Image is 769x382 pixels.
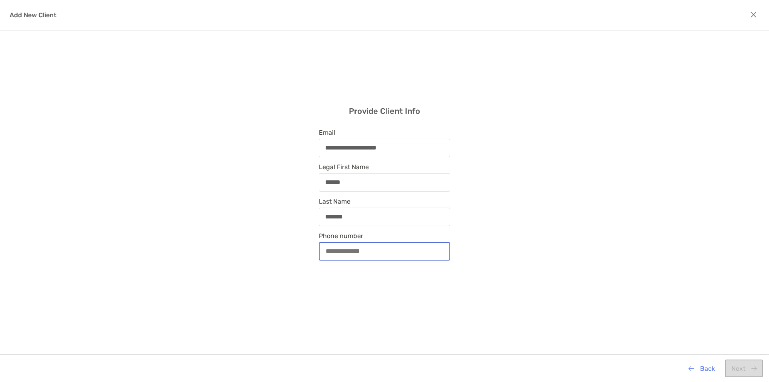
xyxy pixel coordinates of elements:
h4: Add New Client [10,11,56,19]
button: Back [682,360,721,377]
input: Legal First Name [319,179,450,186]
span: Email [319,129,450,136]
h3: Provide Client Info [349,106,420,116]
input: Email [319,144,450,151]
span: Legal First Name [319,163,450,171]
span: Phone number [319,232,450,240]
input: Phone number [320,248,449,255]
span: Last Name [319,198,450,205]
input: Last Name [319,213,450,220]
